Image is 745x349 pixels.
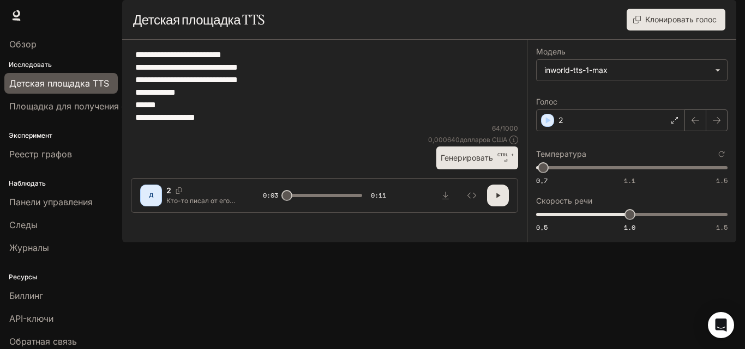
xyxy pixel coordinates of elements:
[436,146,518,169] button: ГенерироватьCTRL +⏎
[716,176,728,185] font: 1.5
[133,11,265,28] font: Детская площадка TTS
[537,60,727,81] div: inworld-tts-1-max
[441,153,493,162] font: Генерировать
[536,47,566,56] font: Модель
[166,186,171,195] font: 2
[536,223,548,232] font: 0,5
[166,197,236,261] font: Кто-то писал от его имени. Но как убийца вошёл в квартиру, если дверь была заперта изнутри и замо...
[435,185,456,206] button: Скачать аудио
[536,97,557,106] font: Голос
[708,312,734,338] div: Открытый Интерком Мессенджер
[645,15,717,24] font: Клонировать голос
[624,223,635,232] font: 1.0
[544,65,608,75] font: inworld-tts-1-max
[504,158,508,163] font: ⏎
[716,223,728,232] font: 1.5
[502,124,518,132] font: 1000
[558,115,563,125] font: 2
[171,187,187,194] button: Копировать голосовой идентификатор
[624,176,635,185] font: 1.1
[536,149,586,158] font: Температура
[536,196,592,205] font: Скорость речи
[536,176,548,185] font: 0,7
[716,148,728,160] button: Сбросить к настройкам по умолчанию
[627,9,725,30] button: Клонировать голос
[492,124,500,132] font: 64
[149,192,154,198] font: Д
[497,152,514,157] font: CTRL +
[500,124,502,132] font: /
[263,191,278,200] font: 0:03
[371,191,386,200] font: 0:11
[461,185,483,206] button: Осмотреть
